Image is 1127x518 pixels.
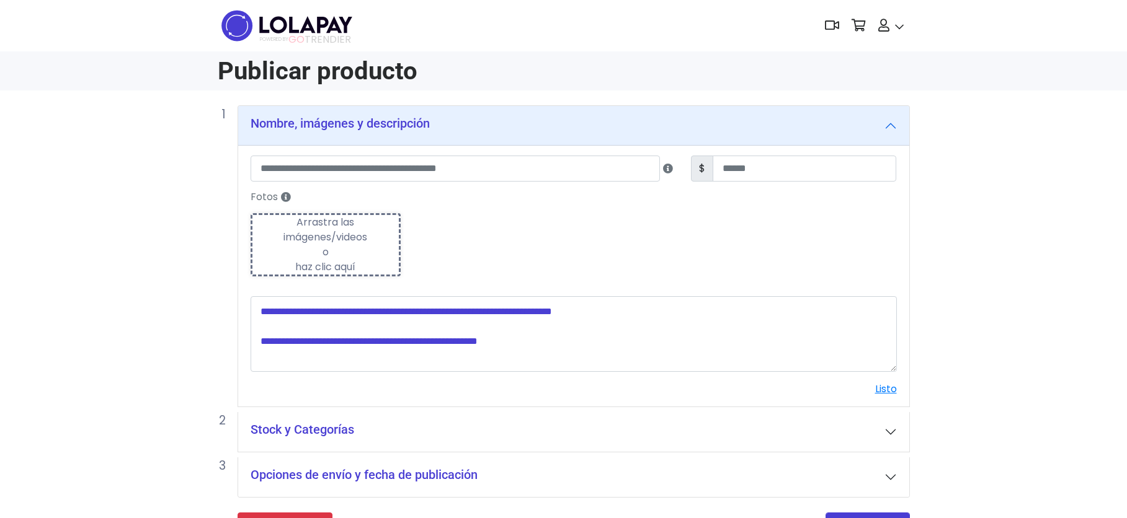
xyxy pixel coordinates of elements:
button: Nombre, imágenes y descripción [238,106,909,146]
span: POWERED BY [260,36,288,43]
img: logo [218,6,356,45]
h5: Stock y Categorías [251,422,354,437]
label: Fotos [243,187,904,208]
h5: Opciones de envío y fecha de publicación [251,467,478,482]
a: Listo [875,382,897,396]
div: Arrastra las imágenes/videos o haz clic aquí [252,215,399,274]
h5: Nombre, imágenes y descripción [251,116,430,131]
span: $ [691,156,713,182]
button: Stock y Categorías [238,412,909,452]
span: GO [288,32,305,46]
span: TRENDIER [260,34,351,45]
button: Opciones de envío y fecha de publicación [238,457,909,497]
h1: Publicar producto [218,56,556,86]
